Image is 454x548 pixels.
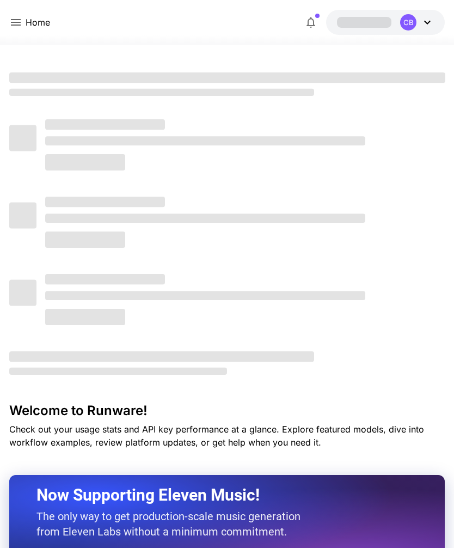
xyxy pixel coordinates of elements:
button: CB [326,10,445,35]
nav: breadcrumb [26,16,50,29]
a: Home [26,16,50,29]
h2: Now Supporting Eleven Music! [36,485,391,506]
div: CB [400,14,416,31]
p: The only way to get production-scale music generation from Eleven Labs without a minimum commitment. [36,509,309,539]
span: Check out your usage stats and API key performance at a glance. Explore featured models, dive int... [9,424,424,448]
h3: Welcome to Runware! [9,403,445,418]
